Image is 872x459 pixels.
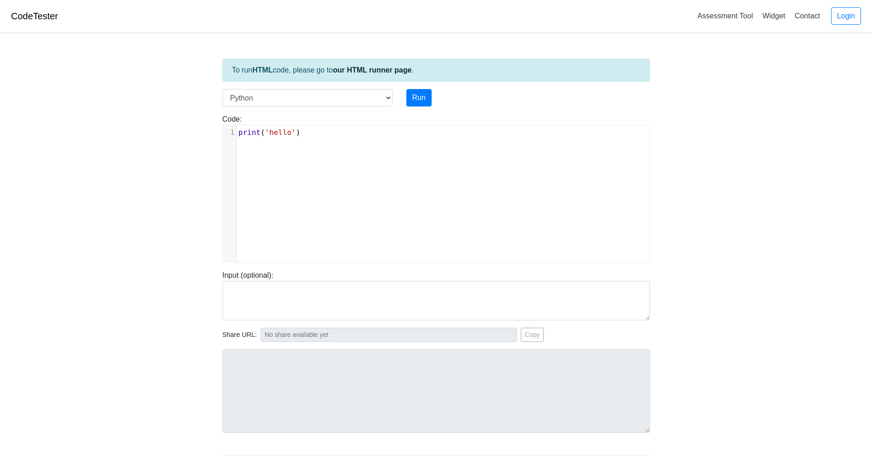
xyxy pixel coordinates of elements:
span: ( ) [239,128,301,137]
a: Assessment Tool [694,8,757,23]
div: Input (optional): [216,270,657,320]
span: Share URL: [222,330,257,340]
button: Copy [521,328,544,342]
a: CodeTester [11,11,58,21]
input: No share available yet [261,328,517,342]
span: print [239,128,261,137]
div: Code: [216,114,657,263]
a: Contact [791,8,824,23]
div: 1 [223,127,236,138]
strong: HTML [252,66,273,74]
a: our HTML runner page [333,66,411,74]
a: Widget [758,8,789,23]
button: Run [406,89,432,106]
div: To run code, please go to . [222,59,650,82]
span: 'hello' [265,128,296,137]
a: Login [831,7,861,25]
